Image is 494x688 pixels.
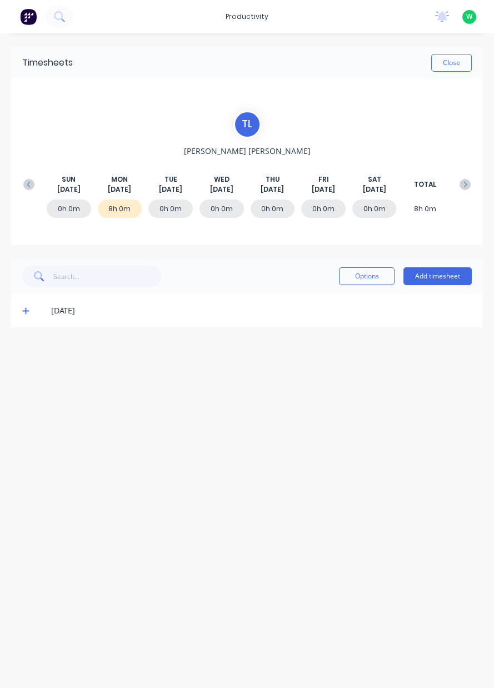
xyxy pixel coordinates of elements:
span: [PERSON_NAME] [PERSON_NAME] [184,145,311,157]
span: [DATE] [363,185,386,195]
span: [DATE] [57,185,81,195]
div: 0h 0m [148,200,193,218]
span: THU [266,175,280,185]
img: Factory [20,8,37,25]
span: SAT [368,175,381,185]
div: 0h 0m [47,200,91,218]
div: 0h 0m [301,200,346,218]
div: [DATE] [51,305,472,317]
span: [DATE] [261,185,284,195]
span: [DATE] [210,185,233,195]
div: T L [233,111,261,138]
span: FRI [318,175,328,185]
div: 0h 0m [251,200,295,218]
div: 0h 0m [352,200,397,218]
div: Timesheets [22,56,73,69]
span: WED [214,175,229,185]
span: TOTAL [414,180,436,190]
div: productivity [220,8,274,25]
button: Close [431,54,472,72]
span: MON [111,175,128,185]
span: W [466,12,472,22]
span: [DATE] [108,185,131,195]
span: [DATE] [159,185,182,195]
span: TUE [164,175,177,185]
span: [DATE] [312,185,335,195]
div: 0h 0m [199,200,244,218]
span: SUN [62,175,76,185]
button: Add timesheet [403,267,472,285]
input: Search... [53,265,162,287]
button: Options [339,267,395,285]
div: 8h 0m [98,200,142,218]
div: 8h 0m [403,200,447,218]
